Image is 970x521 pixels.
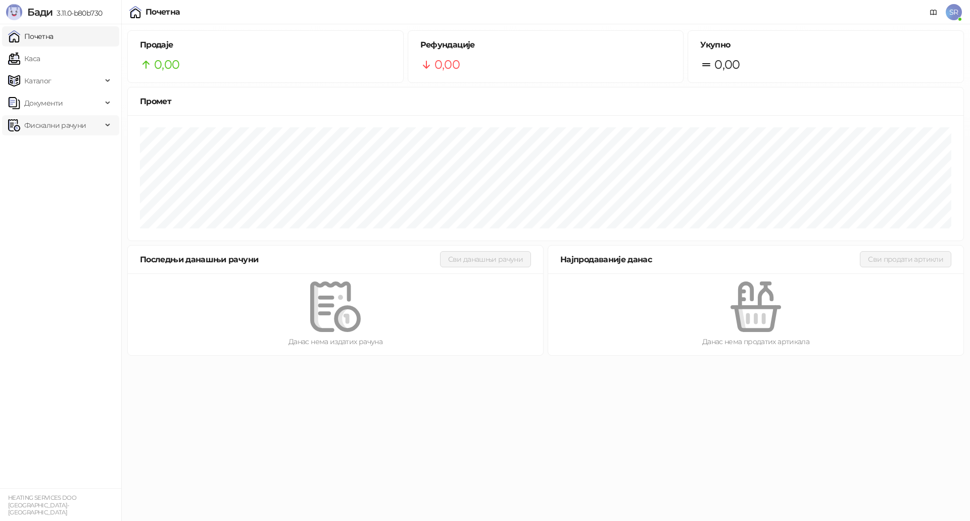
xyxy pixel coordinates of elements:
[24,71,52,91] span: Каталог
[564,336,947,347] div: Данас нема продатих артикала
[145,8,180,16] div: Почетна
[420,39,671,51] h5: Рефундације
[440,251,531,267] button: Сви данашњи рачуни
[926,4,942,20] a: Документација
[8,494,76,516] small: HEATING SERVICES DOO [GEOGRAPHIC_DATA]-[GEOGRAPHIC_DATA]
[24,115,86,135] span: Фискални рачуни
[140,253,440,266] div: Последњи данашњи рачуни
[8,26,54,46] a: Почетна
[860,251,951,267] button: Сви продати артикли
[946,4,962,20] span: SR
[53,9,102,18] span: 3.11.0-b80b730
[8,49,40,69] a: Каса
[24,93,63,113] span: Документи
[6,4,22,20] img: Logo
[714,55,740,74] span: 0,00
[140,39,391,51] h5: Продаје
[434,55,460,74] span: 0,00
[700,39,951,51] h5: Укупно
[27,6,53,18] span: Бади
[140,95,951,108] div: Промет
[144,336,527,347] div: Данас нема издатих рачуна
[560,253,860,266] div: Најпродаваније данас
[154,55,179,74] span: 0,00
